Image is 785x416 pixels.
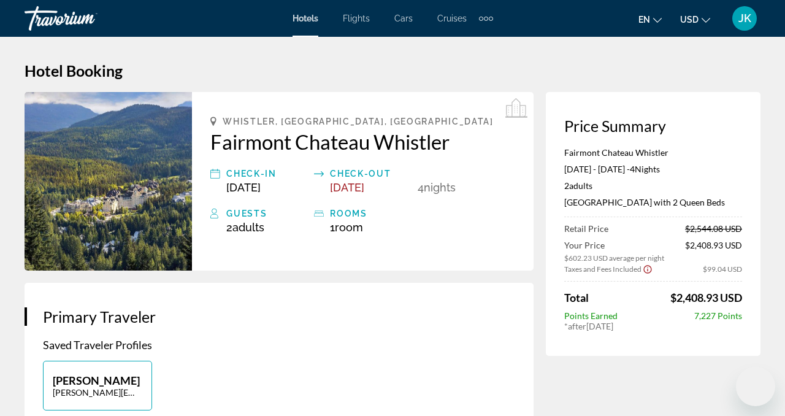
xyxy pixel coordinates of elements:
span: 2 [226,221,264,234]
span: Retail Price [564,223,608,234]
span: USD [680,15,699,25]
span: JK [738,12,751,25]
span: en [638,15,650,25]
span: Nights [635,164,660,174]
a: Cruises [437,13,467,23]
p: [PERSON_NAME] [53,374,142,387]
span: Adults [232,221,264,234]
div: Check-in [226,166,308,181]
span: 7,227 Points [694,310,742,321]
span: $2,408.93 USD [685,240,742,263]
span: 1 [330,221,363,234]
div: Check-out [330,166,412,181]
div: rooms [330,206,412,221]
span: Your Price [564,240,664,250]
a: Flights [343,13,370,23]
a: Travorium [25,2,147,34]
button: Change language [638,10,662,28]
iframe: Button to launch messaging window [736,367,775,406]
span: after [568,321,586,331]
h3: Primary Traveler [43,307,515,326]
button: Extra navigation items [479,9,493,28]
span: $602.23 USD average per night [564,253,664,263]
a: Hotels [293,13,318,23]
button: Show Taxes and Fees breakdown [564,263,653,275]
p: [GEOGRAPHIC_DATA] with 2 Queen Beds [564,197,742,207]
span: Room [335,221,363,234]
span: $2,544.08 USD [685,223,742,234]
button: [PERSON_NAME][PERSON_NAME][EMAIL_ADDRESS][DOMAIN_NAME] [43,361,152,410]
span: Taxes and Fees Included [564,264,641,274]
span: 4 [630,164,635,174]
a: Cars [394,13,413,23]
span: Nights [424,181,456,194]
a: Fairmont Chateau Whistler [210,129,515,154]
h3: Price Summary [564,117,742,135]
div: Guests [226,206,308,221]
p: [PERSON_NAME][EMAIL_ADDRESS][DOMAIN_NAME] [53,387,142,398]
button: Show Taxes and Fees disclaimer [643,263,653,274]
p: Saved Traveler Profiles [43,338,515,352]
button: User Menu [729,6,760,31]
span: Points Earned [564,310,618,321]
p: [DATE] - [DATE] - [564,164,742,174]
span: Adults [569,180,592,191]
span: Whistler, [GEOGRAPHIC_DATA], [GEOGRAPHIC_DATA] [223,117,493,126]
h1: Hotel Booking [25,61,760,80]
p: Fairmont Chateau Whistler [564,147,742,158]
div: * [DATE] [564,321,742,331]
span: 2 [564,180,592,191]
span: $99.04 USD [703,264,742,274]
button: Change currency [680,10,710,28]
img: Fairmont Chateau Whistler [25,92,192,271]
span: 4 [418,181,424,194]
span: Total [564,291,589,304]
span: $2,408.93 USD [670,291,742,304]
span: [DATE] [330,181,364,194]
span: [DATE] [226,181,261,194]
